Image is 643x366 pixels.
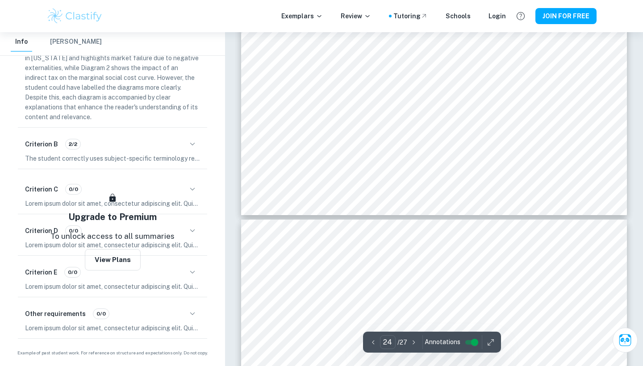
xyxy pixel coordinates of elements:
[66,140,80,148] span: 2/2
[513,8,528,24] button: Help and Feedback
[489,11,506,21] a: Login
[11,32,32,52] button: Info
[446,11,471,21] a: Schools
[46,7,103,25] img: Clastify logo
[425,337,460,347] span: Annotations
[25,24,200,122] p: The student included two relevant diagrams in the IA, which effectively illustrate key economic c...
[25,154,200,163] p: The student correctly uses subject-specific terminology relevant to the chosen article and key co...
[535,8,597,24] button: JOIN FOR FREE
[11,349,214,356] span: Example of past student work. For reference on structure and expectations only. Do not copy.
[613,328,638,353] button: Ask Clai
[397,337,407,347] p: / 27
[68,210,157,224] h5: Upgrade to Premium
[281,11,323,21] p: Exemplars
[50,231,175,242] p: To unlock access to all summaries
[50,32,102,52] button: [PERSON_NAME]
[25,139,58,149] h6: Criterion B
[85,249,141,270] button: View Plans
[341,11,371,21] p: Review
[393,11,428,21] a: Tutoring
